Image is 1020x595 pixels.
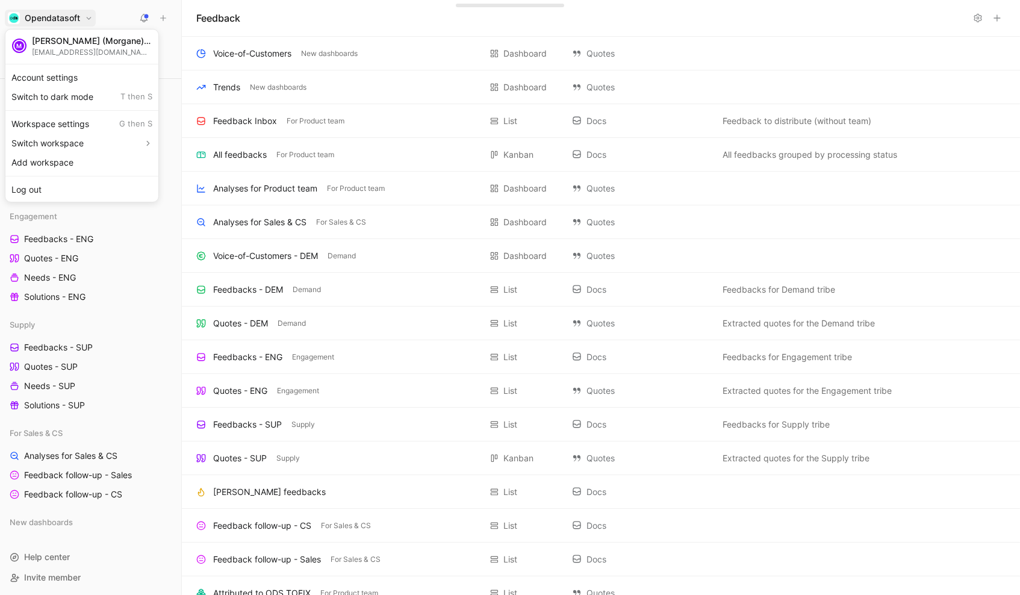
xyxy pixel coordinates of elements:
[11,137,84,149] span: Switch workspace
[8,180,156,199] div: Log out
[119,119,152,129] span: G then S
[8,87,156,107] div: Switch to dark mode
[120,92,152,102] span: T then S
[8,68,156,87] div: Account settings
[13,40,25,52] div: M
[8,153,156,172] div: Add workspace
[32,36,152,46] div: [PERSON_NAME] (Morgane) Lecordonnier
[8,114,156,134] div: Workspace settings
[5,29,159,202] div: OpendatasoftOpendatasoft
[32,48,152,57] div: [EMAIL_ADDRESS][DOMAIN_NAME]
